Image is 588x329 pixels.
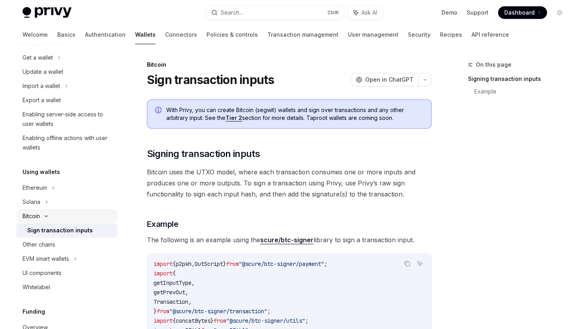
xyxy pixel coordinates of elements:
a: scure/btc-signer [260,236,314,244]
a: Tier 2 [225,114,242,122]
button: Search...CtrlK [206,6,344,20]
a: Authentication [85,25,126,44]
span: "@scure/btc-signer/payment" [239,260,324,267]
button: Ask AI [348,6,383,20]
div: Other chains [23,240,55,249]
a: Transaction management [267,25,338,44]
img: light logo [23,7,71,18]
div: Export a wallet [23,95,61,105]
h1: Sign transaction inputs [147,73,274,87]
div: Enabling offline actions with user wallets [23,133,113,152]
a: Recipes [440,25,462,44]
span: getInputType [154,279,192,286]
span: from [214,317,226,324]
div: Whitelabel [23,282,50,292]
a: Example [474,85,572,98]
a: Other chains [16,237,117,252]
span: } [223,260,226,267]
div: Bitcoin [23,211,40,221]
span: , [185,289,188,296]
span: Dashboard [504,9,535,17]
span: Example [147,219,178,230]
div: Search... [221,8,243,17]
span: from [157,308,169,315]
span: Bitcoin uses the UTXO model, where each transaction consumes one or more inputs and produces one ... [147,166,432,200]
span: , [192,260,195,267]
div: Enabling server-side access to user wallets [23,110,113,129]
a: Wallets [135,25,156,44]
span: Ctrl K [327,9,339,16]
div: Solana [23,197,40,207]
span: import [154,317,173,324]
span: ; [267,308,271,315]
span: import [154,260,173,267]
span: import [154,270,173,277]
span: , [192,279,195,286]
a: Support [467,9,488,17]
span: concatBytes [176,317,210,324]
span: , [188,298,192,305]
a: Basics [57,25,75,44]
span: "@scure/btc-signer/transaction" [169,308,267,315]
span: "@scure/btc-signer/utils" [226,317,305,324]
div: UI components [23,268,62,278]
span: Ask AI [361,9,377,17]
span: getPrevOut [154,289,185,296]
button: Toggle dark mode [553,6,566,19]
a: API reference [472,25,509,44]
a: Connectors [165,25,197,44]
a: Demo [441,9,457,17]
button: Copy the contents from the code block [402,258,412,269]
div: EVM smart wallets [23,254,69,264]
span: ; [324,260,327,267]
span: { [173,260,176,267]
a: Sign transaction inputs [16,223,117,237]
a: Export a wallet [16,93,117,107]
a: Policies & controls [207,25,258,44]
span: { [173,317,176,324]
span: OutScript [195,260,223,267]
span: from [226,260,239,267]
div: Bitcoin [147,61,432,69]
a: Welcome [23,25,48,44]
span: } [210,317,214,324]
a: User management [348,25,398,44]
span: Signing transaction inputs [147,148,260,160]
span: Open in ChatGPT [365,76,413,84]
span: The following is an example using the library to sign a transaction input. [147,234,432,245]
div: Update a wallet [23,67,63,77]
span: Transaction [154,298,188,305]
span: p2pkh [176,260,192,267]
div: Import a wallet [23,81,60,91]
span: With Privy, you can create Bitcoin (segwit) wallets and sign over transactions and any other arbi... [166,106,423,122]
a: Security [408,25,430,44]
span: } [154,308,157,315]
div: Ethereum [23,183,47,193]
button: Open in ChatGPT [351,73,418,86]
button: Ask AI [415,258,425,269]
a: Dashboard [498,6,547,19]
h5: Funding [23,307,45,316]
a: Enabling server-side access to user wallets [16,107,117,131]
a: UI components [16,266,117,280]
div: Sign transaction inputs [27,226,93,235]
span: On this page [476,60,511,69]
h5: Using wallets [23,167,60,177]
span: { [173,270,176,277]
a: Enabling offline actions with user wallets [16,131,117,155]
svg: Info [155,107,163,115]
a: Update a wallet [16,65,117,79]
div: Get a wallet [23,53,53,62]
a: Whitelabel [16,280,117,294]
a: Signing transaction inputs [468,73,572,85]
span: ; [305,317,308,324]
